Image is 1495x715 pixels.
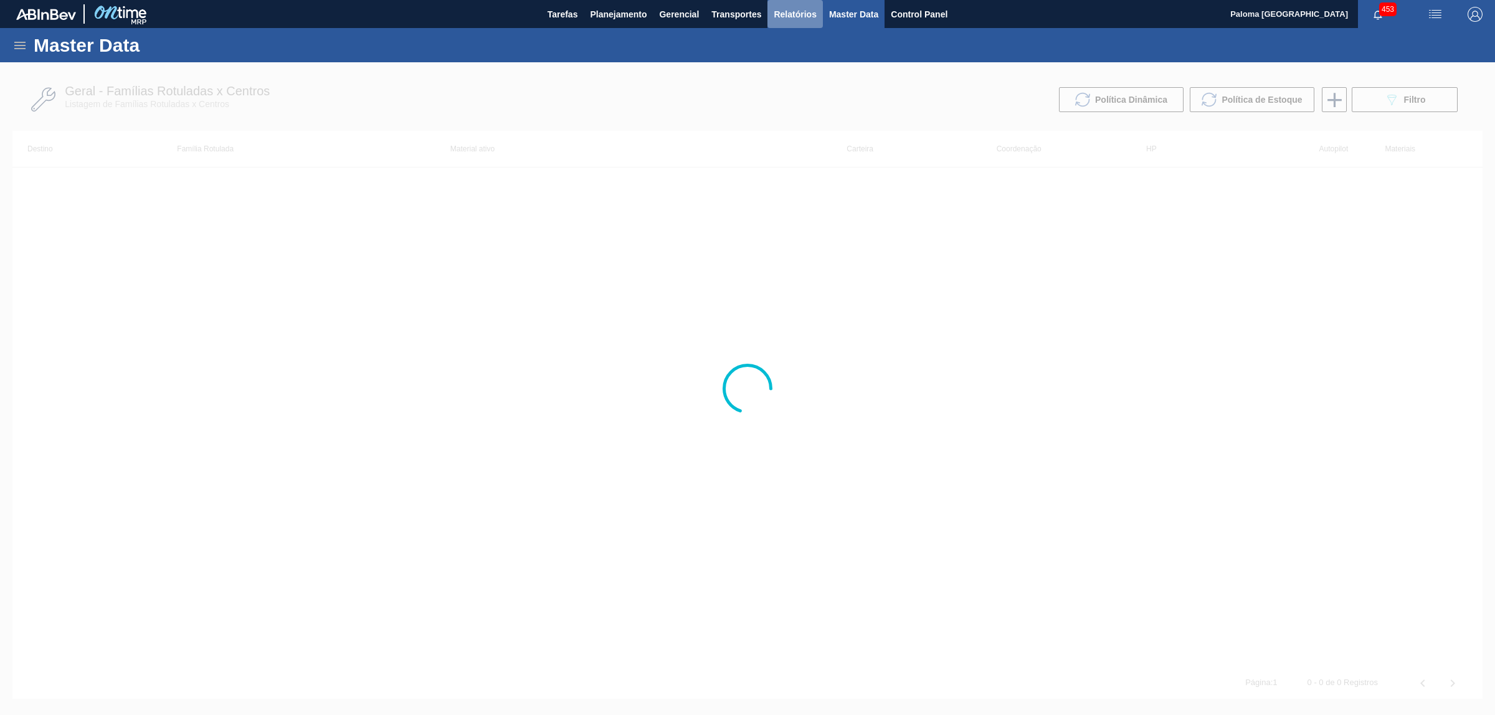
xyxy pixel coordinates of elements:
span: Gerencial [659,7,699,22]
span: Transportes [711,7,761,22]
span: Planejamento [590,7,647,22]
span: Tarefas [548,7,578,22]
img: Logout [1468,7,1483,22]
img: TNhmsLtSVTkK8tSr43FrP2fwEKptu5GPRR3wAAAABJRU5ErkJggg== [16,9,76,20]
button: Notificações [1358,6,1398,23]
span: Relatórios [774,7,816,22]
span: Control Panel [891,7,947,22]
span: 453 [1379,2,1397,16]
h1: Master Data [34,38,255,52]
span: Master Data [829,7,878,22]
img: userActions [1428,7,1443,22]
